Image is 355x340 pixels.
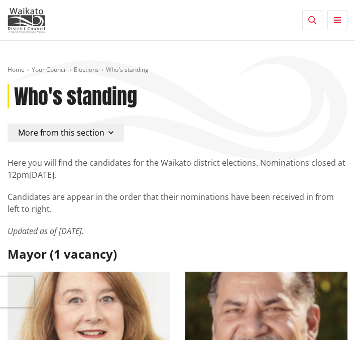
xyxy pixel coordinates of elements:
[14,84,137,108] h1: Who's standing
[8,124,124,142] button: More from this section
[8,246,117,262] strong: Mayor (1 vacancy)
[74,65,99,74] a: Elections
[18,127,104,138] span: More from this section
[8,225,84,237] em: Updated as of [DATE].
[8,66,347,74] nav: breadcrumb
[32,65,67,74] a: Your Council
[8,8,45,33] img: Waikato District Council - Te Kaunihera aa Takiwaa o Waikato
[106,65,149,74] span: Who's standing
[8,65,25,74] a: Home
[8,157,347,181] p: Here you will find the candidates for the Waikato district elections. Nominations closed at 12pm[...
[8,191,347,215] p: Candidates are appear in the order that their nominations have been received in from left to right.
